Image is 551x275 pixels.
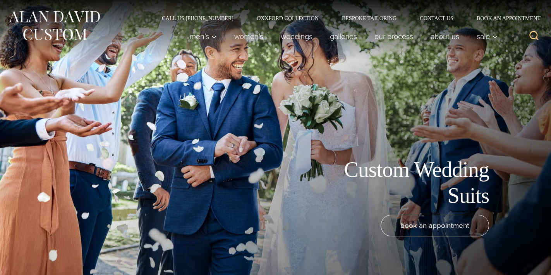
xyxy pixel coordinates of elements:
a: weddings [272,29,321,44]
span: book an appointment [400,220,469,231]
h1: Custom Wedding Suits [315,157,489,209]
a: book an appointment [381,215,489,236]
nav: Primary Navigation [181,29,502,44]
a: Book an Appointment [465,15,543,21]
a: Oxxford Collection [245,15,330,21]
a: About Us [422,29,468,44]
span: Men’s [190,32,217,40]
a: Galleries [321,29,366,44]
img: Alan David Custom [8,8,101,43]
a: Our Process [366,29,422,44]
button: View Search Form [525,27,543,46]
a: Call Us [PHONE_NUMBER] [150,15,245,21]
a: Contact Us [408,15,465,21]
nav: Secondary Navigation [150,15,543,21]
a: Women’s [226,29,272,44]
a: Bespoke Tailoring [330,15,408,21]
span: Sale [477,32,498,40]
